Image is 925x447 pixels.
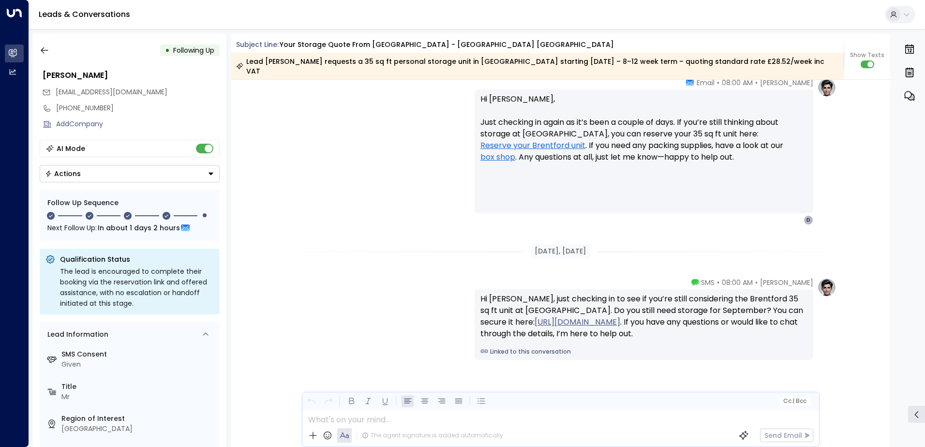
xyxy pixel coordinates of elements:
span: SMS [701,278,715,287]
div: [GEOGRAPHIC_DATA] [61,424,216,434]
span: [EMAIL_ADDRESS][DOMAIN_NAME] [56,87,167,97]
span: Cc Bcc [783,398,806,404]
div: Hi [PERSON_NAME], just checking in to see if you’re still considering the Brentford 35 sq ft unit... [480,293,807,340]
img: profile-logo.png [817,278,836,297]
div: Button group with a nested menu [40,165,220,182]
span: • [755,278,758,287]
span: Subject Line: [236,40,279,49]
span: Email [697,78,715,88]
span: dchagg03@gmail.com [56,87,167,97]
span: Following Up [173,45,214,55]
a: box shop [480,151,515,163]
div: The agent signature is added automatically [362,431,503,440]
span: • [755,78,758,88]
div: The lead is encouraged to complete their booking via the reservation link and offered assistance,... [60,266,214,309]
a: Linked to this conversation [480,347,807,356]
span: In about 1 days 2 hours [98,223,180,233]
div: D [804,215,813,225]
button: Redo [322,395,334,407]
label: Title [61,382,216,392]
div: Lead [PERSON_NAME] requests a 35 sq ft personal storage unit in [GEOGRAPHIC_DATA] starting [DATE]... [236,57,838,76]
span: | [792,398,794,404]
a: Reserve your Brentford unit [480,140,585,151]
button: Cc|Bcc [779,397,810,406]
div: Your storage quote from [GEOGRAPHIC_DATA] - [GEOGRAPHIC_DATA] [GEOGRAPHIC_DATA] [280,40,614,50]
span: 08:00 AM [722,78,753,88]
div: Mr [61,392,216,402]
label: SMS Consent [61,349,216,359]
div: Lead Information [44,329,108,340]
div: AddCompany [56,119,220,129]
span: Show Texts [850,51,884,60]
button: Actions [40,165,220,182]
label: Region of Interest [61,414,216,424]
div: • [165,42,170,59]
div: AI Mode [57,144,85,153]
span: 08:00 AM [722,278,753,287]
div: [PERSON_NAME] [43,70,220,81]
button: Undo [305,395,317,407]
div: Next Follow Up: [47,223,212,233]
span: [PERSON_NAME] [760,278,813,287]
p: Hi [PERSON_NAME], Just checking in again as it’s been a couple of days. If you’re still thinking ... [480,93,807,175]
span: • [717,278,719,287]
p: Qualification Status [60,254,214,264]
a: Leads & Conversations [39,9,130,20]
div: Given [61,359,216,370]
span: • [717,78,719,88]
div: Follow Up Sequence [47,198,212,208]
img: profile-logo.png [817,78,836,97]
div: [DATE], [DATE] [531,244,590,258]
a: [URL][DOMAIN_NAME] [535,316,620,328]
span: [PERSON_NAME] [760,78,813,88]
div: Actions [45,169,81,178]
div: [PHONE_NUMBER] [56,103,220,113]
